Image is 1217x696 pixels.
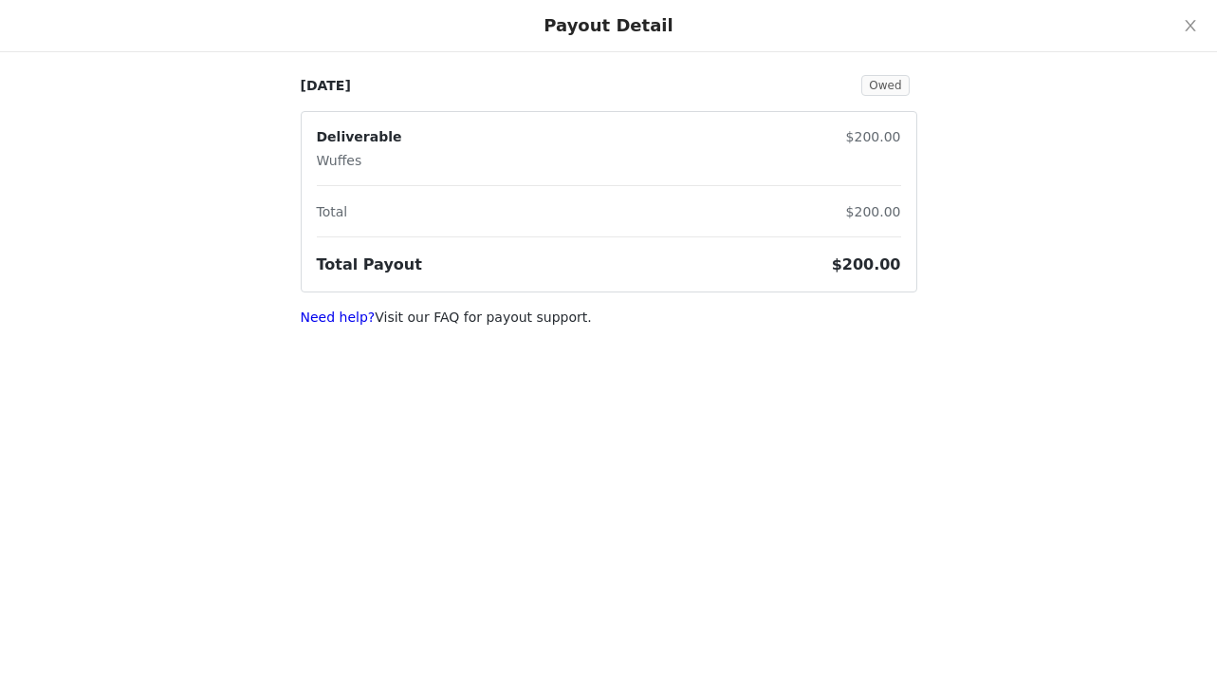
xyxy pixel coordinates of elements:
[301,310,376,325] a: Need help?
[317,254,422,276] h3: Total Payout
[544,15,673,36] div: Payout Detail
[301,308,917,328] p: Visit our FAQ for payout support.
[832,255,901,273] span: $200.00
[1183,18,1198,33] i: icon: close
[846,204,901,219] span: $200.00
[317,127,402,147] p: Deliverable
[846,129,901,144] span: $200.00
[861,75,909,96] span: Owed
[317,151,402,171] p: Wuffes
[301,76,351,96] p: [DATE]
[317,202,348,222] p: Total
